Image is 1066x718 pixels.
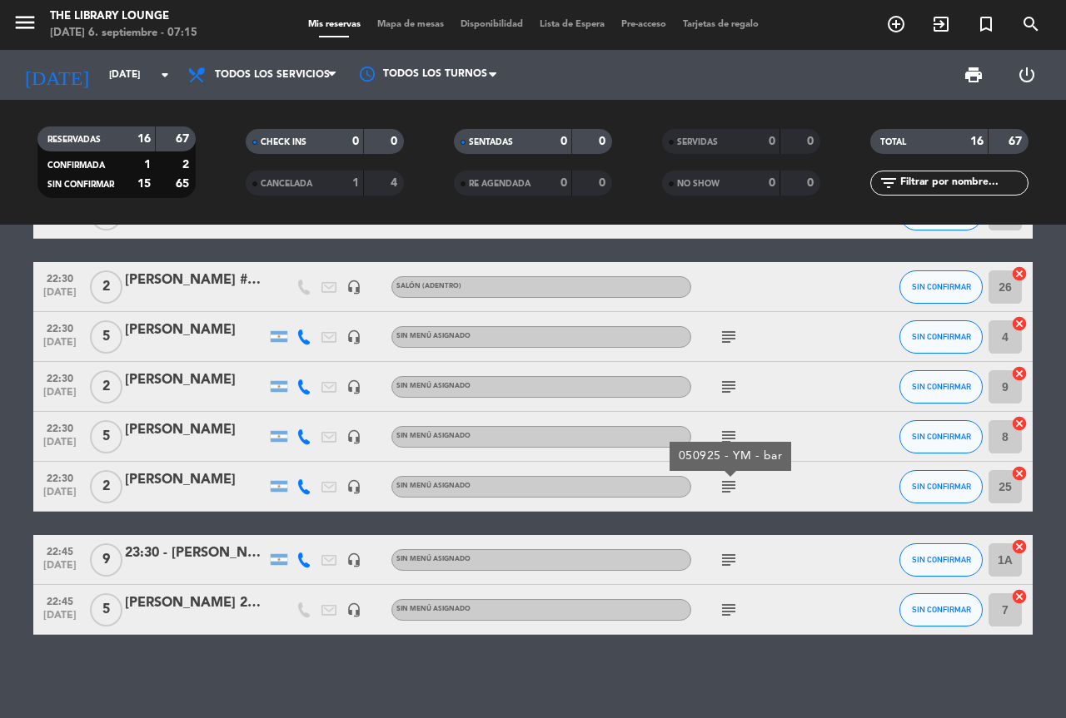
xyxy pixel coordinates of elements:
[1011,365,1028,382] i: cancel
[912,482,971,491] span: SIN CONFIRMAR
[807,177,817,189] strong: 0
[137,178,151,190] strong: 15
[613,20,675,29] span: Pre-acceso
[560,177,567,189] strong: 0
[391,136,401,147] strong: 0
[261,180,312,188] span: CANCELADA
[1011,265,1028,282] i: cancel
[769,177,775,189] strong: 0
[12,57,101,93] i: [DATE]
[912,282,971,291] span: SIN CONFIRMAR
[677,138,718,146] span: SERVIDAS
[899,593,983,626] button: SIN CONFIRMAR
[39,368,81,387] span: 22:30
[90,470,122,503] span: 2
[912,432,971,441] span: SIN CONFIRMAR
[39,437,81,456] span: [DATE]
[469,180,531,188] span: RE AGENDADA
[899,174,1028,192] input: Filtrar por nombre...
[346,379,361,394] i: headset_mic
[719,427,739,447] i: subject
[899,370,983,404] button: SIN CONFIRMAR
[769,136,775,147] strong: 0
[391,177,401,189] strong: 4
[1011,588,1028,605] i: cancel
[90,270,122,304] span: 2
[677,180,720,188] span: NO SHOW
[531,20,613,29] span: Lista de Espera
[719,327,739,347] i: subject
[155,65,175,85] i: arrow_drop_down
[396,606,471,612] span: Sin menú asignado
[90,370,122,404] span: 2
[261,138,306,146] span: CHECK INS
[369,20,452,29] span: Mapa de mesas
[899,320,983,354] button: SIN CONFIRMAR
[719,377,739,397] i: subject
[47,181,114,189] span: SIN CONFIRMAR
[880,138,906,146] span: TOTAL
[90,543,122,577] span: 9
[899,270,983,304] button: SIN CONFIRMAR
[886,14,906,34] i: add_circle_outline
[39,487,81,506] span: [DATE]
[970,136,984,147] strong: 16
[125,469,266,491] div: [PERSON_NAME]
[679,448,783,465] div: 050925 - YM - bar
[39,387,81,406] span: [DATE]
[560,136,567,147] strong: 0
[300,20,369,29] span: Mis reservas
[396,283,461,290] span: SALÓN (ADENTRO)
[912,382,971,391] span: SIN CONFIRMAR
[39,418,81,437] span: 22:30
[599,177,609,189] strong: 0
[125,369,266,391] div: [PERSON_NAME]
[125,270,266,291] div: [PERSON_NAME] #606
[50,8,197,25] div: The Library Lounge
[39,468,81,487] span: 22:30
[137,133,151,145] strong: 16
[215,69,330,81] span: Todos los servicios
[452,20,531,29] span: Disponibilidad
[879,173,899,193] i: filter_list
[39,591,81,610] span: 22:45
[346,552,361,567] i: headset_mic
[469,138,513,146] span: SENTADAS
[396,483,471,489] span: Sin menú asignado
[352,136,359,147] strong: 0
[90,320,122,354] span: 5
[719,477,739,497] i: subject
[719,550,739,570] i: subject
[346,429,361,444] i: headset_mic
[346,329,361,344] i: headset_mic
[1011,465,1028,482] i: cancel
[39,337,81,356] span: [DATE]
[182,159,192,171] strong: 2
[125,542,266,564] div: 23:30 - [PERSON_NAME]
[1011,415,1028,432] i: cancel
[346,479,361,494] i: headset_mic
[39,610,81,629] span: [DATE]
[176,133,192,145] strong: 67
[125,419,266,441] div: [PERSON_NAME]
[675,20,767,29] span: Tarjetas de regalo
[39,560,81,579] span: [DATE]
[12,10,37,35] i: menu
[1011,315,1028,332] i: cancel
[90,593,122,626] span: 5
[12,10,37,41] button: menu
[599,136,609,147] strong: 0
[125,319,266,341] div: [PERSON_NAME]
[39,541,81,560] span: 22:45
[931,14,951,34] i: exit_to_app
[899,420,983,453] button: SIN CONFIRMAR
[976,14,996,34] i: turned_in_not
[352,177,359,189] strong: 1
[176,178,192,190] strong: 65
[39,318,81,337] span: 22:30
[1017,65,1037,85] i: power_settings_new
[912,332,971,341] span: SIN CONFIRMAR
[346,280,361,295] i: headset_mic
[396,333,471,339] span: Sin menú asignado
[1011,538,1028,555] i: cancel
